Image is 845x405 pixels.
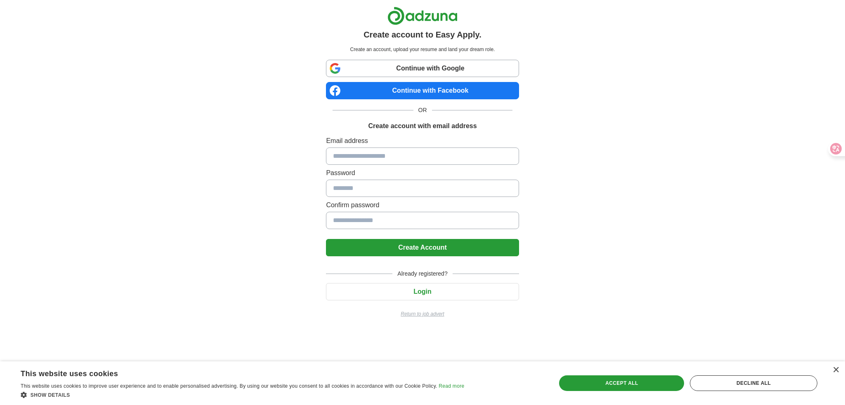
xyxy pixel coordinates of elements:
[559,375,684,391] div: Accept all
[328,46,517,53] p: Create an account, upload your resume and land your dream role.
[31,392,70,398] span: Show details
[21,366,444,379] div: This website uses cookies
[439,383,464,389] a: Read more, opens a new window
[326,239,519,256] button: Create Account
[387,7,458,25] img: Adzuna logo
[326,200,519,210] label: Confirm password
[690,375,817,391] div: Decline all
[363,28,482,41] h1: Create account to Easy Apply.
[326,168,519,178] label: Password
[326,310,519,318] a: Return to job advert
[368,121,477,131] h1: Create account with email address
[326,60,519,77] a: Continue with Google
[326,288,519,295] a: Login
[21,383,437,389] span: This website uses cookies to improve user experience and to enable personalised advertising. By u...
[413,106,432,115] span: OR
[326,283,519,300] button: Login
[326,136,519,146] label: Email address
[392,269,452,278] span: Already registered?
[21,391,464,399] div: Show details
[326,82,519,99] a: Continue with Facebook
[833,367,839,373] div: Close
